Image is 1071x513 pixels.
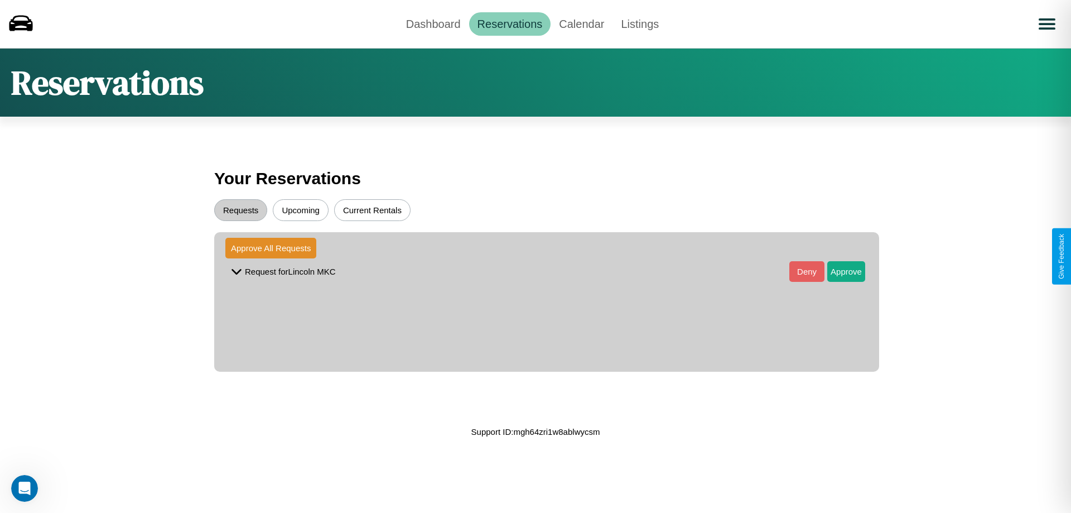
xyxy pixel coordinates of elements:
h3: Your Reservations [214,164,857,194]
h1: Reservations [11,60,204,106]
button: Current Rentals [334,199,411,221]
iframe: Intercom live chat [11,475,38,502]
div: Give Feedback [1058,234,1065,279]
a: Calendar [551,12,612,36]
button: Approve [827,261,865,282]
button: Deny [789,261,824,282]
a: Dashboard [398,12,469,36]
button: Open menu [1031,8,1063,40]
button: Upcoming [273,199,329,221]
p: Request for Lincoln MKC [245,264,336,279]
a: Reservations [469,12,551,36]
button: Requests [214,199,267,221]
p: Support ID: mgh64zri1w8ablwycsm [471,424,600,439]
a: Listings [612,12,667,36]
button: Approve All Requests [225,238,316,258]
